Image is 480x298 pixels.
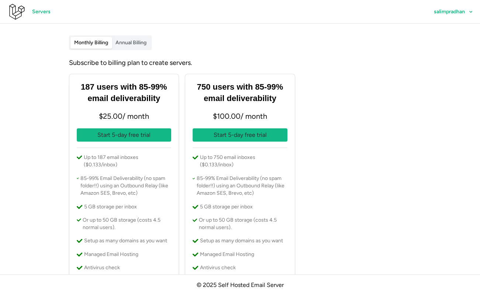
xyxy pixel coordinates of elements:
[213,131,266,140] p: Start 5-day free trial
[83,216,171,232] p: Or up to 50 GB storage (costs 4.5 normal users).
[193,110,287,122] p: $ 100.00 / month
[84,251,138,258] p: Managed Email Hosting
[84,203,137,211] p: 5 GB storage per inbox
[200,203,253,211] p: 5 GB storage per inbox
[74,39,108,46] span: Monthly Billing
[115,39,146,46] span: Annual Billing
[80,175,171,197] p: 85-99% Email Deliverability (no spam folder!!) using an Outbound Relay (like Amazon SES, Brevo, etc)
[77,128,172,142] button: Start 5-day free trial
[69,58,411,68] div: Subscribe to billing plan to create servers.
[197,175,287,197] p: 85-99% Email Deliverability (no spam folder!!) using an Outbound Relay (like Amazon SES, Brevo, etc)
[200,264,236,271] p: Antivirus check
[97,131,151,140] p: Start 5-day free trial
[434,9,465,14] span: salimpradhan
[84,264,120,271] p: Antivirus check
[199,216,287,232] p: Or up to 50 GB storage (costs 4.5 normal users).
[77,82,172,104] h3: 187 users with 85-99% email deliverability
[193,82,287,104] h3: 750 users with 85-99% email deliverability
[25,5,58,18] a: Servers
[84,154,171,169] p: Up to 187 email inboxes ($0.133/inbox)
[427,5,480,18] button: salimpradhan
[77,110,172,122] p: $ 25.00 / month
[200,237,283,245] p: Setup as many domains as you want
[32,6,51,18] span: Servers
[84,237,167,245] p: Setup as many domains as you want
[200,154,287,169] p: Up to 750 email inboxes ($0.133/inbox)
[193,128,287,142] button: Start 5-day free trial
[200,251,254,258] p: Managed Email Hosting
